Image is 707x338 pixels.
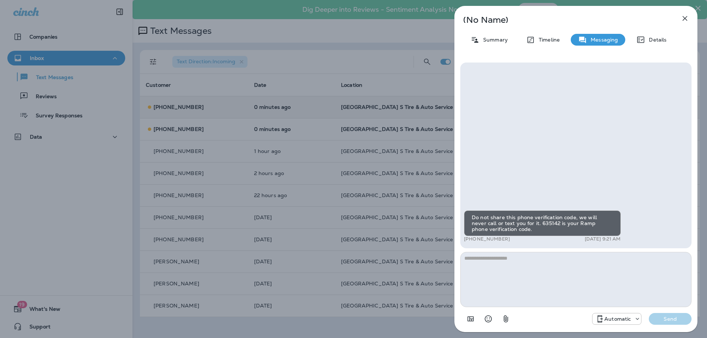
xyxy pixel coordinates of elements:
[479,37,508,43] p: Summary
[464,210,621,236] div: Do not share this phone verification code, we will never call or text you for it. 635142 is your ...
[587,37,618,43] p: Messaging
[535,37,560,43] p: Timeline
[645,37,666,43] p: Details
[464,236,510,242] p: [PHONE_NUMBER]
[604,316,631,322] p: Automatic
[585,236,621,242] p: [DATE] 9:21 AM
[481,312,496,326] button: Select an emoji
[463,312,478,326] button: Add in a premade template
[463,17,664,23] p: (No Name)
